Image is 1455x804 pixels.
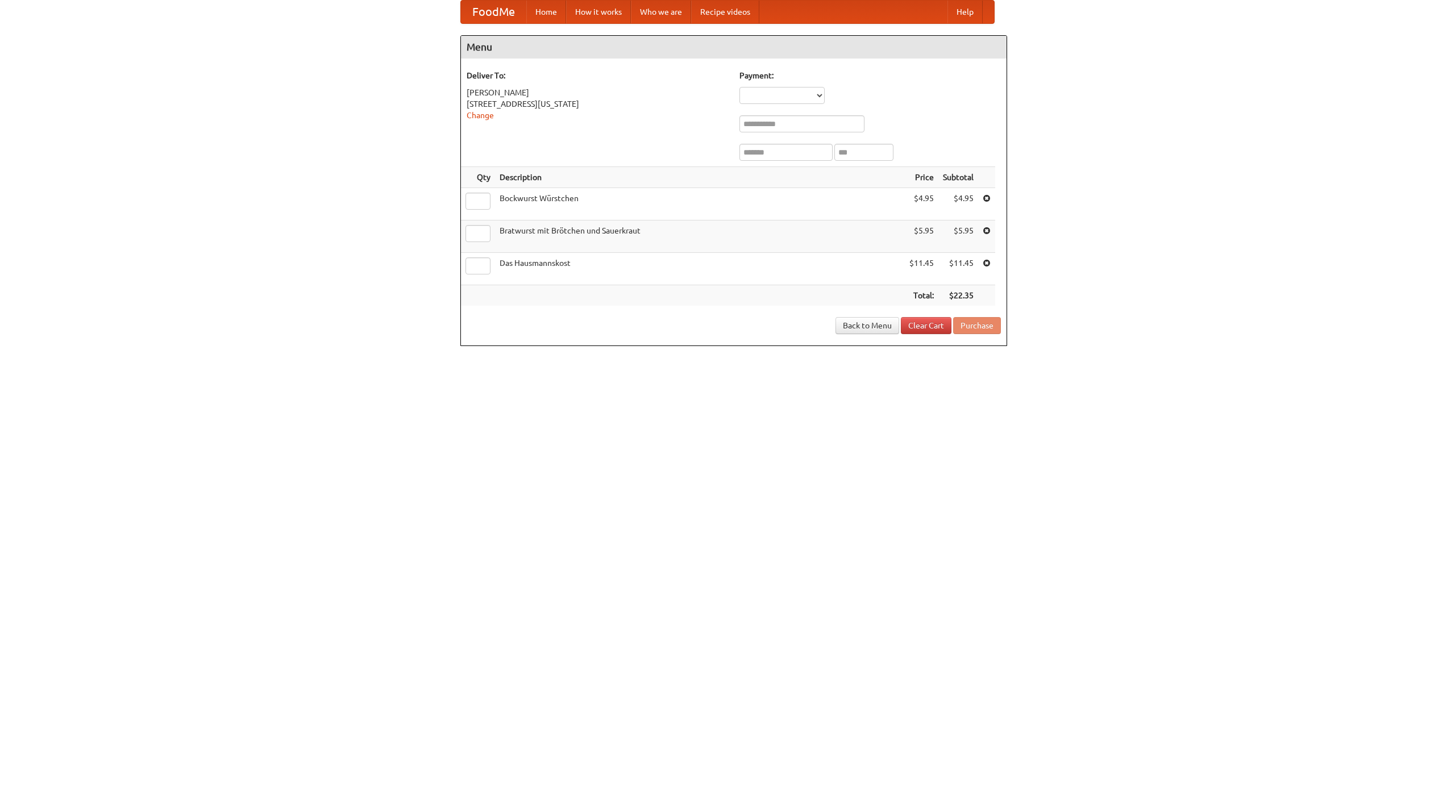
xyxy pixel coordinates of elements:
[631,1,691,23] a: Who we are
[947,1,983,23] a: Help
[566,1,631,23] a: How it works
[467,98,728,110] div: [STREET_ADDRESS][US_STATE]
[461,167,495,188] th: Qty
[953,317,1001,334] button: Purchase
[905,188,938,220] td: $4.95
[938,167,978,188] th: Subtotal
[461,36,1007,59] h4: Menu
[938,253,978,285] td: $11.45
[905,220,938,253] td: $5.95
[526,1,566,23] a: Home
[938,285,978,306] th: $22.35
[938,220,978,253] td: $5.95
[835,317,899,334] a: Back to Menu
[691,1,759,23] a: Recipe videos
[467,70,728,81] h5: Deliver To:
[495,220,905,253] td: Bratwurst mit Brötchen und Sauerkraut
[467,87,728,98] div: [PERSON_NAME]
[467,111,494,120] a: Change
[905,285,938,306] th: Total:
[461,1,526,23] a: FoodMe
[938,188,978,220] td: $4.95
[739,70,1001,81] h5: Payment:
[495,253,905,285] td: Das Hausmannskost
[905,253,938,285] td: $11.45
[495,188,905,220] td: Bockwurst Würstchen
[495,167,905,188] th: Description
[905,167,938,188] th: Price
[901,317,951,334] a: Clear Cart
